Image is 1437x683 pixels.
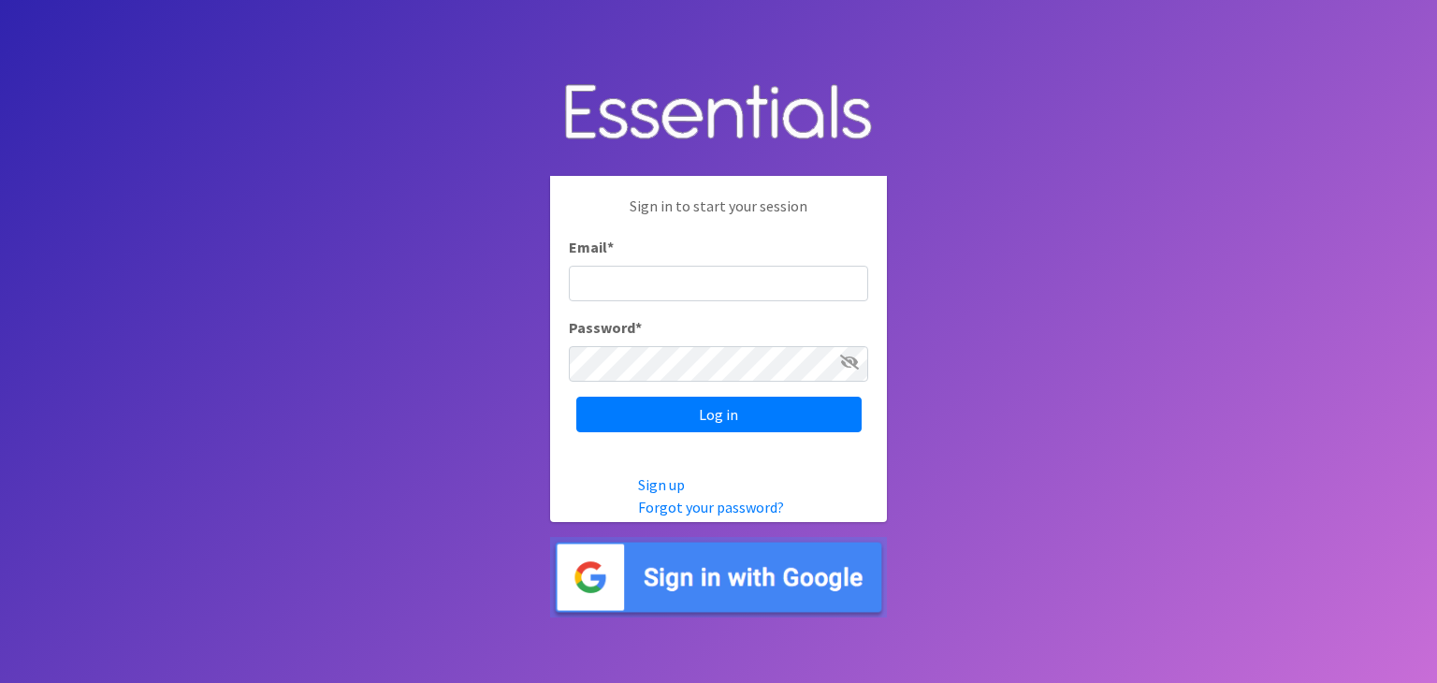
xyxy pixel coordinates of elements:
img: Human Essentials [550,65,887,162]
label: Password [569,316,642,339]
label: Email [569,236,614,258]
a: Sign up [638,475,685,494]
a: Forgot your password? [638,498,784,516]
img: Sign in with Google [550,537,887,618]
input: Log in [576,397,862,432]
abbr: required [607,238,614,256]
abbr: required [635,318,642,337]
p: Sign in to start your session [569,195,868,236]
